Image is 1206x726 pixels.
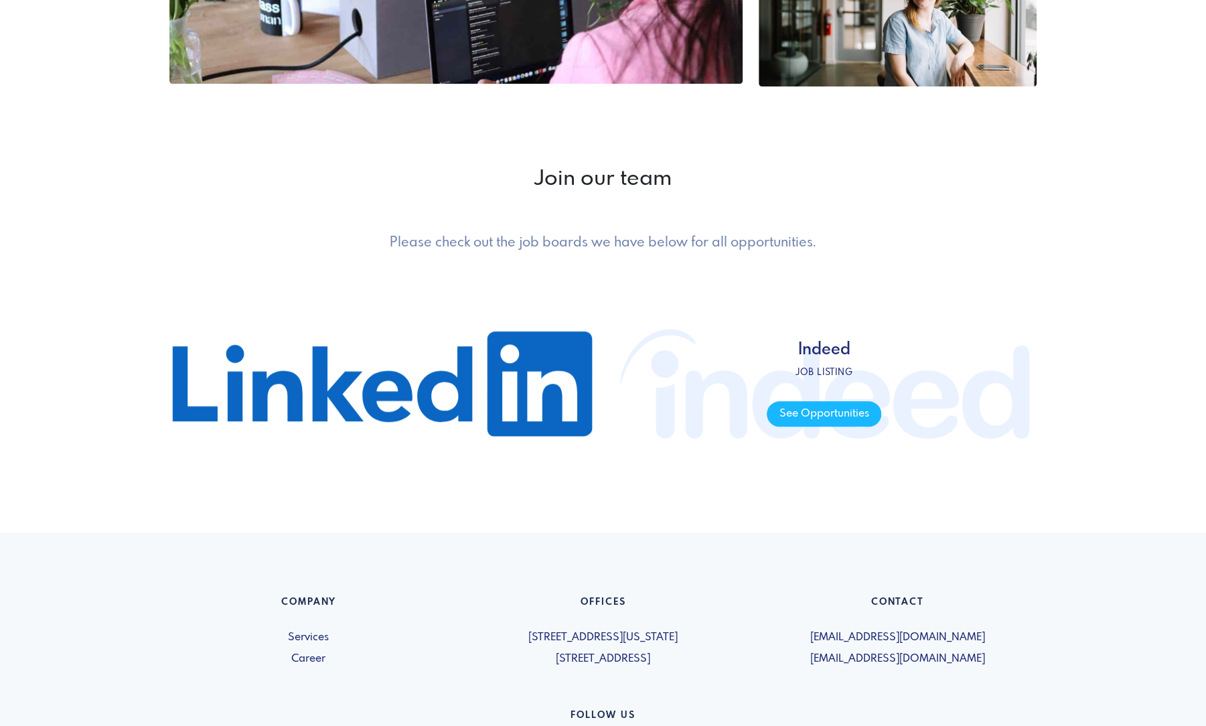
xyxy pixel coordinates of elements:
a: Career [169,651,448,667]
h2: Join our team [169,167,1037,192]
p: Job listing [767,366,881,379]
a: Services [169,630,448,646]
span: [EMAIL_ADDRESS][DOMAIN_NAME] [759,630,1037,646]
h6: Contact [759,597,1037,613]
span: [EMAIL_ADDRESS][DOMAIN_NAME] [759,651,1037,667]
h5: Please check out the job boards we have below for all opportunities. [278,235,929,251]
h4: Indeed [767,341,881,360]
h6: Offices [464,597,743,613]
a: Indeed Job listing See Opportunities [611,283,1037,484]
span: [STREET_ADDRESS] [464,651,743,667]
h6: Company [169,597,448,613]
span: See Opportunities [767,401,881,427]
span: [STREET_ADDRESS][US_STATE] [464,630,743,646]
